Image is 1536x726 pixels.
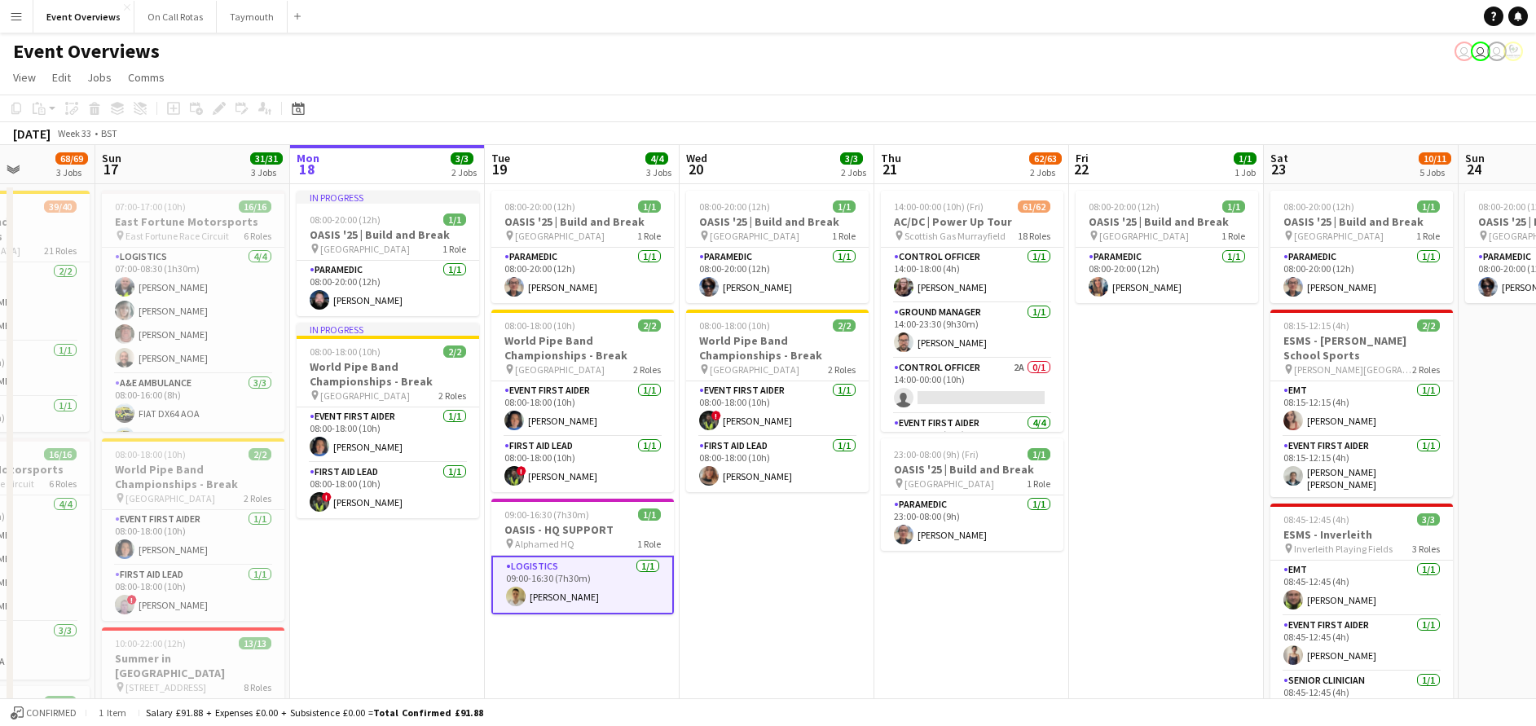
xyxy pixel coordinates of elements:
span: 1 item [93,706,132,719]
span: 13/13 [239,637,271,649]
span: 08:00-20:00 (12h) [1089,200,1160,213]
app-card-role: Paramedic1/108:00-20:00 (12h)[PERSON_NAME] [297,261,479,316]
span: 6 Roles [49,477,77,490]
span: Sun [1465,151,1485,165]
div: [DATE] [13,125,51,142]
app-card-role: Event First Aider4/414:00-00:00 (10h) [881,414,1063,540]
span: Edit [52,70,71,85]
span: Jobs [87,70,112,85]
button: Confirmed [8,704,79,722]
span: [GEOGRAPHIC_DATA] [710,230,799,242]
span: East Fortune Race Circuit [125,230,229,242]
app-card-role: First Aid Lead1/108:00-18:00 (10h)![PERSON_NAME] [491,437,674,492]
app-job-card: In progress08:00-18:00 (10h)2/2World Pipe Band Championships - Break [GEOGRAPHIC_DATA]2 RolesEven... [297,323,479,518]
div: In progress [297,323,479,336]
span: View [13,70,36,85]
span: 1 Role [1027,477,1050,490]
span: 39/40 [44,200,77,213]
span: 1 Role [637,230,661,242]
span: 17 [99,160,121,178]
div: 3 Jobs [646,166,671,178]
div: 08:00-18:00 (10h)2/2World Pipe Band Championships - Break [GEOGRAPHIC_DATA]2 RolesEvent First Aid... [686,310,869,492]
div: 08:00-20:00 (12h)1/1OASIS '25 | Build and Break [GEOGRAPHIC_DATA]1 RoleParamedic1/108:00-20:00 (1... [1076,191,1258,303]
span: 1/1 [833,200,856,213]
app-card-role: EMT1/108:45-12:45 (4h)[PERSON_NAME] [1270,561,1453,616]
span: [GEOGRAPHIC_DATA] [1099,230,1189,242]
span: Alphamed HQ [515,538,574,550]
app-card-role: Ground Manager1/114:00-23:30 (9h30m)[PERSON_NAME] [881,303,1063,359]
button: Taymouth [217,1,288,33]
h3: OASIS '25 | Build and Break [1076,214,1258,229]
span: 18 [294,160,319,178]
span: ! [517,466,526,476]
span: 1/1 [1222,200,1245,213]
app-card-role: Paramedic1/123:00-08:00 (9h)[PERSON_NAME] [881,495,1063,551]
a: Comms [121,67,171,88]
h3: OASIS - HQ SUPPORT [491,522,674,537]
span: 1 Role [1416,230,1440,242]
app-card-role: Event First Aider1/108:00-18:00 (10h)[PERSON_NAME] [297,407,479,463]
span: [GEOGRAPHIC_DATA] [1294,230,1384,242]
div: 5 Jobs [1419,166,1450,178]
span: 19 [489,160,510,178]
span: [GEOGRAPHIC_DATA] [125,492,215,504]
h3: World Pipe Band Championships - Break [491,333,674,363]
h3: AC/DC | Power Up Tour [881,214,1063,229]
span: 08:00-18:00 (10h) [310,345,381,358]
span: ! [711,411,721,420]
span: Confirmed [26,707,77,719]
span: 22 [1073,160,1089,178]
span: Mon [297,151,319,165]
app-card-role: Event First Aider1/108:45-12:45 (4h)[PERSON_NAME] [1270,616,1453,671]
span: 08:00-18:00 (10h) [504,319,575,332]
h3: ESMS - [PERSON_NAME] School Sports [1270,333,1453,363]
div: 2 Jobs [451,166,477,178]
app-job-card: 08:15-12:15 (4h)2/2ESMS - [PERSON_NAME] School Sports [PERSON_NAME][GEOGRAPHIC_DATA]2 RolesEMT1/1... [1270,310,1453,497]
app-card-role: Paramedic1/108:00-20:00 (12h)[PERSON_NAME] [686,248,869,303]
span: 08:45-12:45 (4h) [1283,513,1349,526]
app-card-role: Event First Aider1/108:15-12:15 (4h)[PERSON_NAME] [PERSON_NAME] [1270,437,1453,497]
span: 61/62 [1018,200,1050,213]
h3: OASIS '25 | Build and Break [491,214,674,229]
app-job-card: 08:00-18:00 (10h)2/2World Pipe Band Championships - Break [GEOGRAPHIC_DATA]2 RolesEvent First Aid... [491,310,674,492]
span: 1 Role [1221,230,1245,242]
h3: OASIS '25 | Build and Break [297,227,479,242]
app-job-card: 14:00-00:00 (10h) (Fri)61/62AC/DC | Power Up Tour Scottish Gas Murrayfield18 RolesControl Officer... [881,191,1063,432]
app-card-role: Event First Aider1/108:00-18:00 (10h)[PERSON_NAME] [491,381,674,437]
div: 2 Jobs [841,166,866,178]
app-card-role: Paramedic1/108:00-20:00 (12h)[PERSON_NAME] [491,248,674,303]
span: 2 Roles [244,492,271,504]
span: 3 Roles [1412,543,1440,555]
span: 2/2 [1417,319,1440,332]
span: 10/11 [1419,152,1451,165]
app-card-role: Logistics1/109:00-16:30 (7h30m)[PERSON_NAME] [491,556,674,614]
app-card-role: Event First Aider1/108:00-18:00 (10h)[PERSON_NAME] [102,510,284,565]
div: 3 Jobs [56,166,87,178]
span: 1 Role [832,230,856,242]
span: 23 [1268,160,1288,178]
span: Wed [686,151,707,165]
div: 08:00-20:00 (12h)1/1OASIS '25 | Build and Break [GEOGRAPHIC_DATA]1 RoleParamedic1/108:00-20:00 (1... [1270,191,1453,303]
span: 1 Role [637,538,661,550]
div: In progress [297,191,479,204]
span: Sat [1270,151,1288,165]
h3: Summer in [GEOGRAPHIC_DATA] [102,651,284,680]
span: 68/69 [55,152,88,165]
h3: World Pipe Band Championships - Break [102,462,284,491]
app-job-card: 08:00-18:00 (10h)2/2World Pipe Band Championships - Break [GEOGRAPHIC_DATA]2 RolesEvent First Aid... [102,438,284,621]
span: Comms [128,70,165,85]
div: 08:00-20:00 (12h)1/1OASIS '25 | Build and Break [GEOGRAPHIC_DATA]1 RoleParamedic1/108:00-20:00 (1... [491,191,674,303]
app-card-role: Control Officer1/114:00-18:00 (4h)[PERSON_NAME] [881,248,1063,303]
span: 31/31 [250,152,283,165]
app-card-role: First Aid Lead1/108:00-18:00 (10h)![PERSON_NAME] [102,565,284,621]
span: [STREET_ADDRESS] [125,681,206,693]
div: 08:00-20:00 (12h)1/1OASIS '25 | Build and Break [GEOGRAPHIC_DATA]1 RoleParamedic1/108:00-20:00 (1... [686,191,869,303]
span: 2/2 [833,319,856,332]
app-job-card: 09:00-16:30 (7h30m)1/1OASIS - HQ SUPPORT Alphamed HQ1 RoleLogistics1/109:00-16:30 (7h30m)[PERSON_... [491,499,674,614]
app-card-role: Paramedic1/108:00-20:00 (12h)[PERSON_NAME] [1270,248,1453,303]
span: 21 [878,160,901,178]
div: Salary £91.88 + Expenses £0.00 + Subsistence £0.00 = [146,706,483,719]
